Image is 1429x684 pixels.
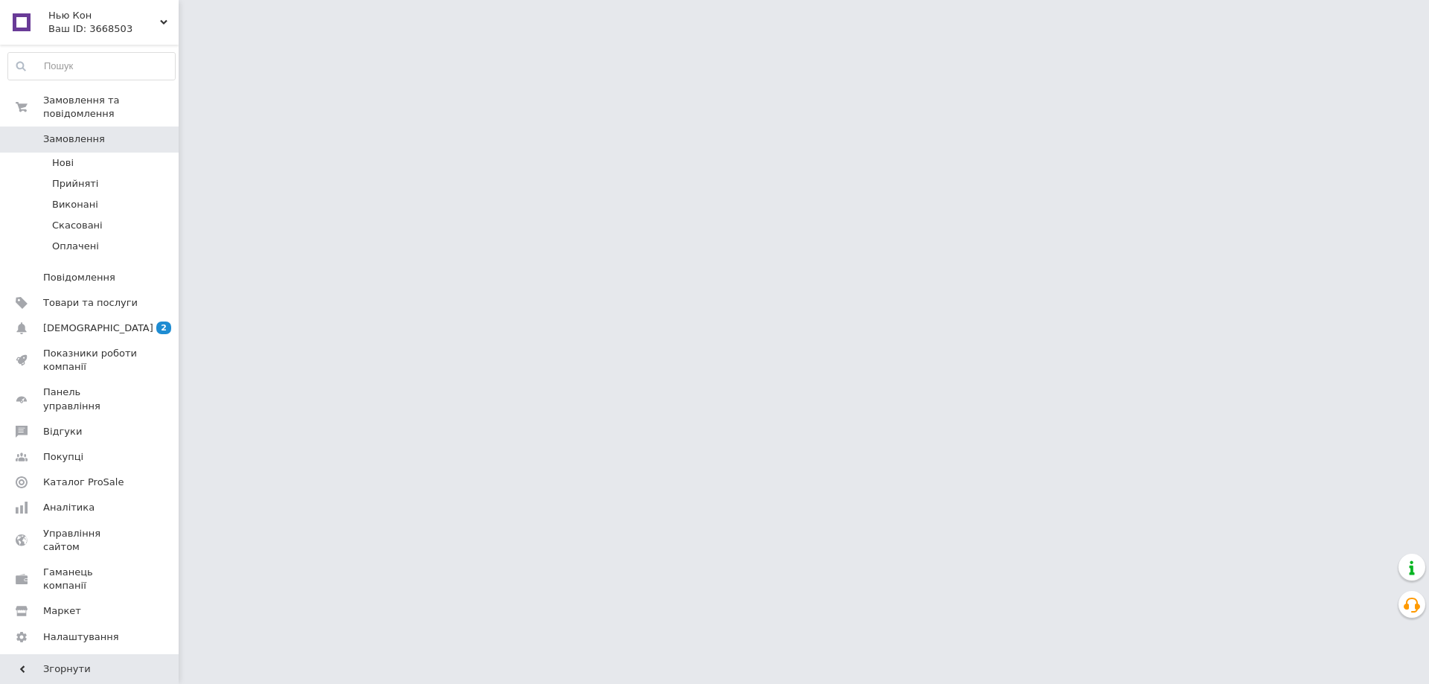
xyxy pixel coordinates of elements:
[48,22,179,36] div: Ваш ID: 3668503
[52,177,98,191] span: Прийняті
[43,450,83,464] span: Покупці
[43,630,119,644] span: Налаштування
[43,347,138,374] span: Показники роботи компанії
[43,566,138,592] span: Гаманець компанії
[43,322,153,335] span: [DEMOGRAPHIC_DATA]
[43,527,138,554] span: Управління сайтом
[43,476,124,489] span: Каталог ProSale
[52,156,74,170] span: Нові
[48,9,160,22] span: Нью Кон
[43,296,138,310] span: Товари та послуги
[156,322,171,334] span: 2
[43,386,138,412] span: Панель управління
[43,501,95,514] span: Аналітика
[52,198,98,211] span: Виконані
[8,53,175,80] input: Пошук
[43,94,179,121] span: Замовлення та повідомлення
[52,240,99,253] span: Оплачені
[43,132,105,146] span: Замовлення
[52,219,103,232] span: Скасовані
[43,425,82,438] span: Відгуки
[43,604,81,618] span: Маркет
[43,271,115,284] span: Повідомлення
